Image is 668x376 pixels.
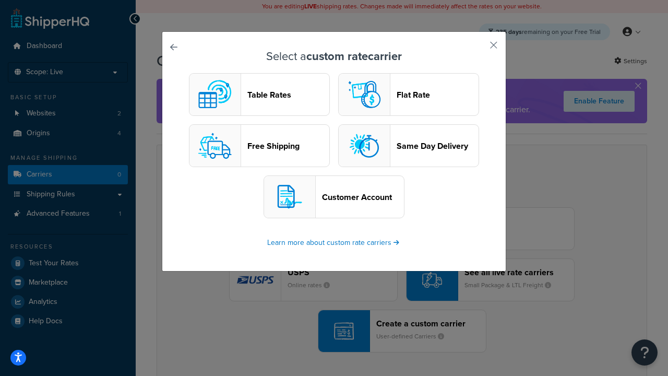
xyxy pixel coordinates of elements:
img: flat logo [343,74,385,115]
header: Table Rates [247,90,329,100]
header: Flat Rate [397,90,479,100]
img: custom logo [194,74,236,115]
h3: Select a [188,50,480,63]
button: custom logoTable Rates [189,73,330,116]
header: Free Shipping [247,141,329,151]
strong: custom rate carrier [306,48,402,65]
button: sameday logoSame Day Delivery [338,124,479,167]
button: free logoFree Shipping [189,124,330,167]
header: Same Day Delivery [397,141,479,151]
button: flat logoFlat Rate [338,73,479,116]
header: Customer Account [322,192,404,202]
img: customerAccount logo [269,176,311,218]
button: customerAccount logoCustomer Account [264,175,404,218]
img: free logo [194,125,236,167]
img: sameday logo [343,125,385,167]
a: Learn more about custom rate carriers [267,237,401,248]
